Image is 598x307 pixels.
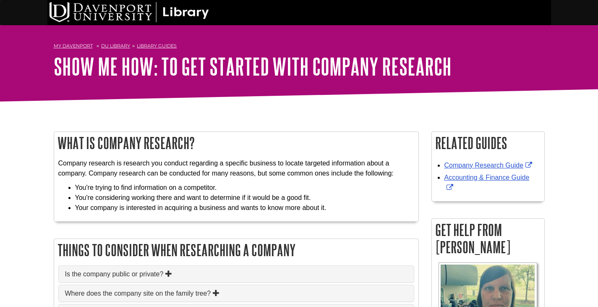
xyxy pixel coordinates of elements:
[65,290,211,297] span: Where does the company site on the family tree?
[432,132,544,154] h2: Related Guides
[54,132,418,154] h2: What is Company Research?
[75,193,414,203] li: You're considering working there and want to determine if it would be a good fit.
[444,174,530,191] a: Accounting & Finance Guide
[54,40,545,54] nav: breadcrumb
[58,158,414,178] p: Company research is research you conduct regarding a specific business to locate targeted informa...
[65,270,407,278] a: Is the company public or private?
[65,270,164,278] span: Is the company public or private?
[54,239,418,261] h2: Things to Consider When Researching a Company
[75,203,414,213] li: Your company is interested in acquiring a business and wants to know more about it.
[432,219,544,258] h2: Get Help from [PERSON_NAME]
[137,43,177,49] a: Library Guides
[50,2,209,22] img: DU Library
[54,42,93,50] a: My Davenport
[75,183,414,193] li: You're trying to find information on a competitor.
[54,53,452,79] a: Show Me How: To Get Started with Company Research
[444,162,535,169] a: Company Research Guide
[65,289,407,297] a: Where does the company site on the family tree?
[101,43,130,49] a: DU Library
